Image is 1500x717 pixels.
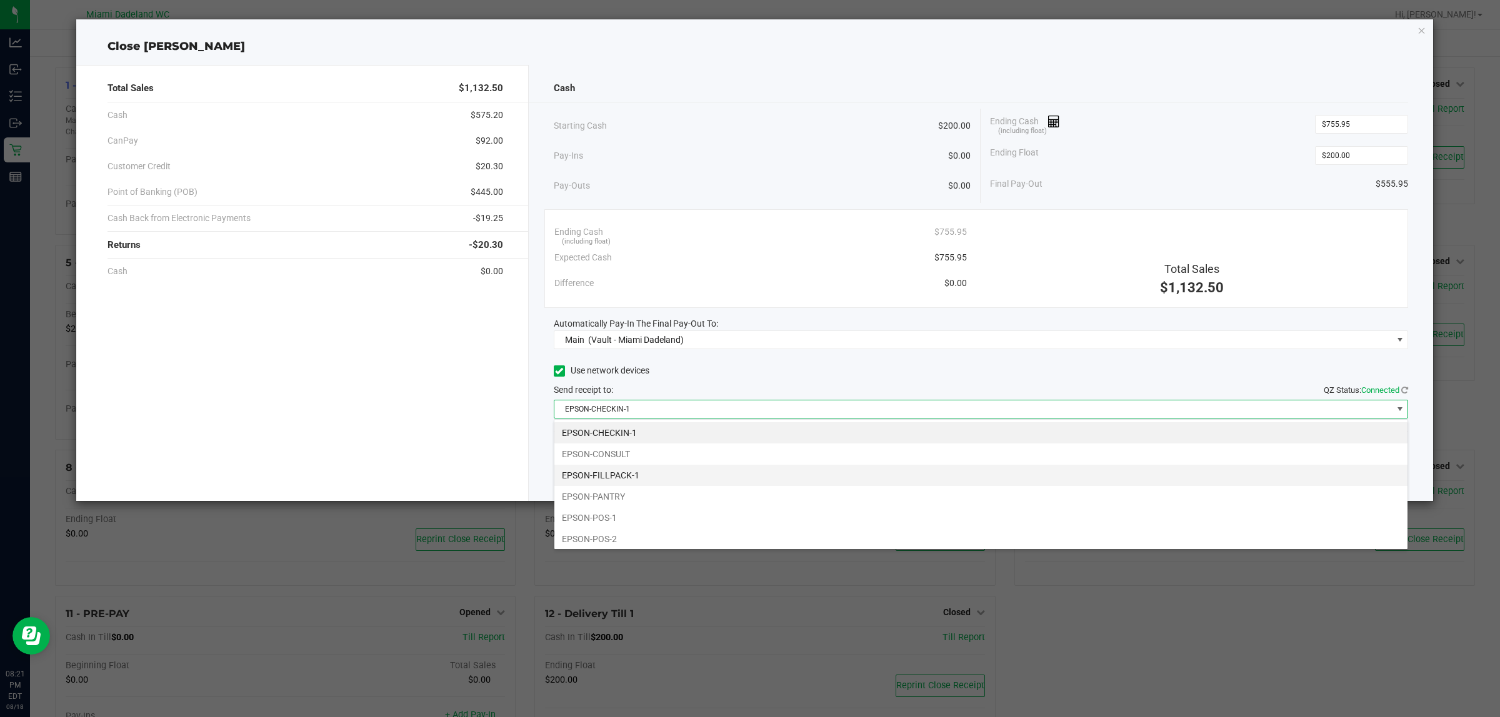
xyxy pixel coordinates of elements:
span: Total Sales [1164,262,1219,275]
li: EPSON-POS-1 [554,507,1407,528]
span: $0.00 [481,265,503,278]
span: EPSON-CHECKIN-1 [554,400,1392,418]
li: EPSON-PANTRY [554,486,1407,507]
span: $575.20 [471,109,503,122]
span: Starting Cash [554,119,607,132]
span: $200.00 [938,119,971,132]
span: Customer Credit [107,160,171,173]
iframe: Resource center [12,617,50,655]
span: Ending Cash [990,115,1060,134]
span: Cash [554,81,575,96]
span: Point of Banking (POB) [107,185,197,199]
span: (including float) [562,237,611,247]
span: Total Sales [107,81,154,96]
span: $1,132.50 [1160,280,1224,295]
span: $755.95 [934,225,967,239]
span: Connected [1361,385,1399,395]
span: Cash Back from Electronic Payments [107,212,251,225]
span: Difference [554,277,594,290]
span: (including float) [998,126,1047,137]
span: $555.95 [1376,177,1408,190]
span: Final Pay-Out [990,177,1042,190]
div: Close [PERSON_NAME] [76,38,1434,55]
span: Pay-Ins [554,149,583,162]
span: Cash [107,109,127,122]
span: Expected Cash [554,251,612,264]
span: CanPay [107,134,138,147]
span: $0.00 [944,277,967,290]
span: $1,132.50 [459,81,503,96]
span: Pay-Outs [554,179,590,192]
li: EPSON-FILLPACK-1 [554,465,1407,486]
span: $445.00 [471,185,503,199]
span: Automatically Pay-In The Final Pay-Out To: [554,319,718,329]
span: Ending Cash [554,225,603,239]
span: Send receipt to: [554,385,613,395]
span: $92.00 [476,134,503,147]
span: $20.30 [476,160,503,173]
span: -$20.30 [469,238,503,252]
span: (Vault - Miami Dadeland) [588,335,684,345]
span: $0.00 [948,179,971,192]
span: Main [565,335,584,345]
span: QZ Status: [1324,385,1408,395]
label: Use network devices [554,364,649,377]
li: EPSON-CHECKIN-1 [554,422,1407,443]
span: Cash [107,265,127,278]
span: $755.95 [934,251,967,264]
span: Ending Float [990,146,1039,165]
div: Returns [107,232,503,259]
li: EPSON-POS-2 [554,528,1407,550]
span: -$19.25 [473,212,503,225]
span: $0.00 [948,149,971,162]
li: EPSON-CONSULT [554,443,1407,465]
